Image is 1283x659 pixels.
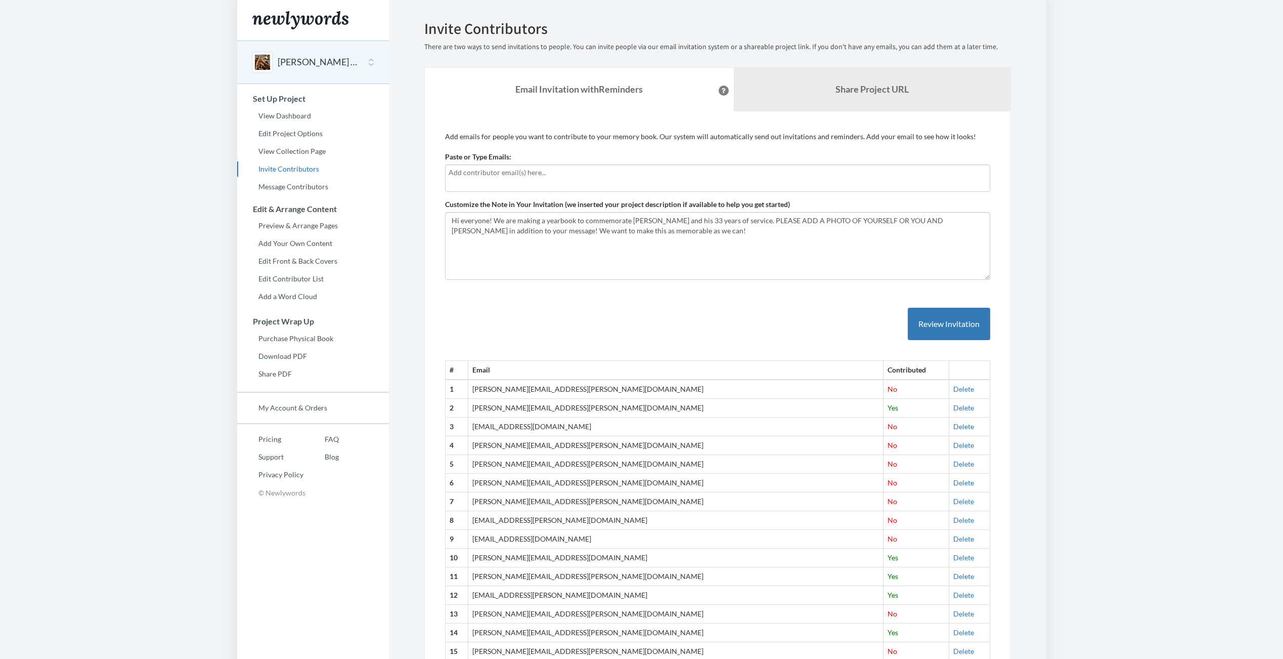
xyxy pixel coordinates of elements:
[468,418,883,436] td: [EMAIL_ADDRESS][DOMAIN_NAME]
[237,144,389,159] a: View Collection Page
[468,361,883,380] th: Email
[888,553,898,562] span: Yes
[468,624,883,642] td: [PERSON_NAME][EMAIL_ADDRESS][PERSON_NAME][DOMAIN_NAME]
[424,42,1011,52] p: There are two ways to send invitations to people. You can invite people via our email invitation ...
[883,361,949,380] th: Contributed
[888,460,897,468] span: No
[445,212,990,280] textarea: Hi everyone! We are making a yearbook to commemorate [PERSON_NAME] and his 33 years of service. P...
[449,167,987,178] input: Add contributor email(s) here...
[237,161,389,177] a: Invite Contributors
[445,436,468,455] th: 4
[468,567,883,586] td: [PERSON_NAME][EMAIL_ADDRESS][PERSON_NAME][DOMAIN_NAME]
[515,84,643,95] strong: Email Invitation with Reminders
[445,567,468,586] th: 11
[468,492,883,511] td: [PERSON_NAME][EMAIL_ADDRESS][PERSON_NAME][DOMAIN_NAME]
[468,511,883,530] td: [EMAIL_ADDRESS][PERSON_NAME][DOMAIN_NAME]
[953,647,974,655] a: Delete
[468,605,883,624] td: [PERSON_NAME][EMAIL_ADDRESS][PERSON_NAME][DOMAIN_NAME]
[445,530,468,549] th: 9
[252,11,348,29] img: Newlywords logo
[468,436,883,455] td: [PERSON_NAME][EMAIL_ADDRESS][PERSON_NAME][DOMAIN_NAME]
[238,317,389,326] h3: Project Wrap Up
[445,399,468,418] th: 2
[237,467,303,482] a: Privacy Policy
[888,591,898,599] span: Yes
[303,432,339,447] a: FAQ
[953,534,974,543] a: Delete
[237,254,389,269] a: Edit Front & Back Covers
[445,152,511,162] label: Paste or Type Emails:
[953,460,974,468] a: Delete
[237,179,389,194] a: Message Contributors
[888,572,898,581] span: Yes
[445,199,790,210] label: Customize the Note in Your Invitation (we inserted your project description if available to help ...
[237,126,389,141] a: Edit Project Options
[468,549,883,567] td: [PERSON_NAME][EMAIL_ADDRESS][DOMAIN_NAME]
[237,218,389,233] a: Preview & Arrange Pages
[445,455,468,474] th: 5
[888,478,897,487] span: No
[445,132,990,142] p: Add emails for people you want to contribute to your memory book. Our system will automatically s...
[445,380,468,398] th: 1
[888,422,897,431] span: No
[445,474,468,492] th: 6
[953,422,974,431] a: Delete
[445,418,468,436] th: 3
[237,400,389,416] a: My Account & Orders
[888,441,897,449] span: No
[445,586,468,605] th: 12
[445,361,468,380] th: #
[445,549,468,567] th: 10
[238,94,389,103] h3: Set Up Project
[888,385,897,393] span: No
[468,399,883,418] td: [PERSON_NAME][EMAIL_ADDRESS][PERSON_NAME][DOMAIN_NAME]
[424,20,1011,37] h2: Invite Contributors
[237,331,389,346] a: Purchase Physical Book
[908,308,990,341] button: Review Invitation
[953,516,974,524] a: Delete
[888,628,898,637] span: Yes
[445,511,468,530] th: 8
[888,403,898,412] span: Yes
[953,591,974,599] a: Delete
[468,530,883,549] td: [EMAIL_ADDRESS][DOMAIN_NAME]
[445,605,468,624] th: 13
[888,647,897,655] span: No
[888,609,897,618] span: No
[953,403,974,412] a: Delete
[888,497,897,506] span: No
[468,586,883,605] td: [EMAIL_ADDRESS][PERSON_NAME][DOMAIN_NAME]
[445,624,468,642] th: 14
[888,516,897,524] span: No
[468,474,883,492] td: [PERSON_NAME][EMAIL_ADDRESS][PERSON_NAME][DOMAIN_NAME]
[237,449,303,465] a: Support
[953,441,974,449] a: Delete
[278,56,360,69] button: [PERSON_NAME] Retirement
[237,271,389,286] a: Edit Contributor List
[953,478,974,487] a: Delete
[237,366,389,382] a: Share PDF
[468,380,883,398] td: [PERSON_NAME][EMAIL_ADDRESS][PERSON_NAME][DOMAIN_NAME]
[237,485,389,501] p: © Newlywords
[835,84,909,95] b: Share Project URL
[237,432,303,447] a: Pricing
[468,455,883,474] td: [PERSON_NAME][EMAIL_ADDRESS][PERSON_NAME][DOMAIN_NAME]
[953,385,974,393] a: Delete
[445,492,468,511] th: 7
[237,349,389,364] a: Download PDF
[953,497,974,506] a: Delete
[953,628,974,637] a: Delete
[237,108,389,123] a: View Dashboard
[953,609,974,618] a: Delete
[953,553,974,562] a: Delete
[888,534,897,543] span: No
[238,204,389,214] h3: Edit & Arrange Content
[953,572,974,581] a: Delete
[237,289,389,304] a: Add a Word Cloud
[303,449,339,465] a: Blog
[237,236,389,251] a: Add Your Own Content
